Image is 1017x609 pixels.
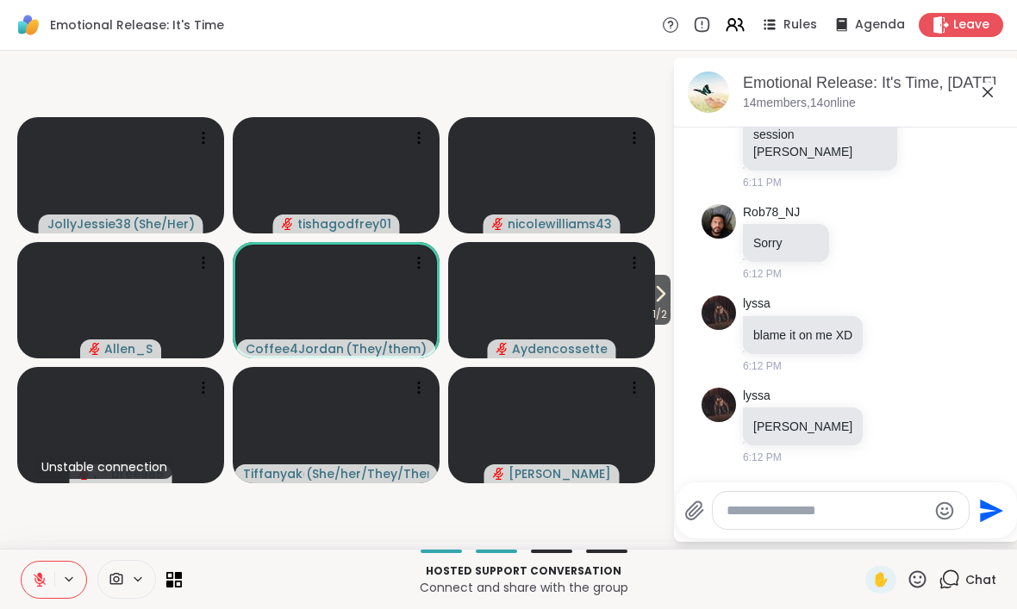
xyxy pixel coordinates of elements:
p: Connect and share with the group [192,579,855,596]
span: Emotional Release: It's Time [50,16,224,34]
img: https://sharewell-space-live.sfo3.digitaloceanspaces.com/user-generated/cfc70b27-6d26-4702-bc99-9... [702,204,736,239]
span: Allen_S [104,340,153,357]
span: Rules [783,16,817,34]
img: https://sharewell-space-live.sfo3.digitaloceanspaces.com/user-generated/ef9b4338-b2e1-457c-a100-b... [702,388,736,422]
span: ( She/her/They/Them ) [306,465,429,482]
span: audio-muted [493,468,505,480]
span: Aydencossette [512,340,608,357]
p: blame it on me XD [753,326,852,344]
span: audio-muted [492,218,504,230]
div: Unstable connection [34,455,174,479]
span: 1 / 2 [649,304,671,325]
img: Emotional Release: It's Time, Oct 11 [688,71,729,113]
button: Send [970,491,1008,530]
span: 6:12 PM [743,358,782,374]
span: ( She/Her ) [133,215,195,233]
span: Chat [965,571,996,588]
a: lyssa [743,295,771,313]
button: Emoji picker [934,500,955,521]
span: audio-muted [89,343,101,355]
p: Im gonna skip this session [PERSON_NAME] [753,109,887,160]
p: [PERSON_NAME] [753,418,852,435]
span: Coffee4Jordan [246,340,344,357]
span: 6:12 PM [743,266,782,282]
span: Agenda [855,16,905,34]
span: ✋ [872,569,889,590]
div: Emotional Release: It's Time, [DATE] [743,72,1005,94]
img: ShareWell Logomark [14,10,43,40]
span: tishagodfrey01 [297,215,391,233]
span: 6:12 PM [743,450,782,465]
span: audio-muted [282,218,294,230]
a: Rob78_NJ [743,204,800,221]
span: 6:11 PM [743,175,782,190]
span: Leave [953,16,989,34]
textarea: Type your message [727,502,927,519]
img: https://sharewell-space-live.sfo3.digitaloceanspaces.com/user-generated/ef9b4338-b2e1-457c-a100-b... [702,295,736,330]
span: Tiffanyaka [243,465,303,482]
span: JollyJessie38 [47,215,131,233]
p: 14 members, 14 online [743,95,856,112]
span: [PERSON_NAME] [508,465,611,482]
p: Hosted support conversation [192,563,855,579]
span: nicolewilliams43 [508,215,612,233]
span: audio-muted [496,343,508,355]
a: lyssa [743,388,771,405]
button: 1/2 [649,275,671,325]
p: Sorry [753,234,819,252]
span: ( They/them ) [346,340,427,357]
